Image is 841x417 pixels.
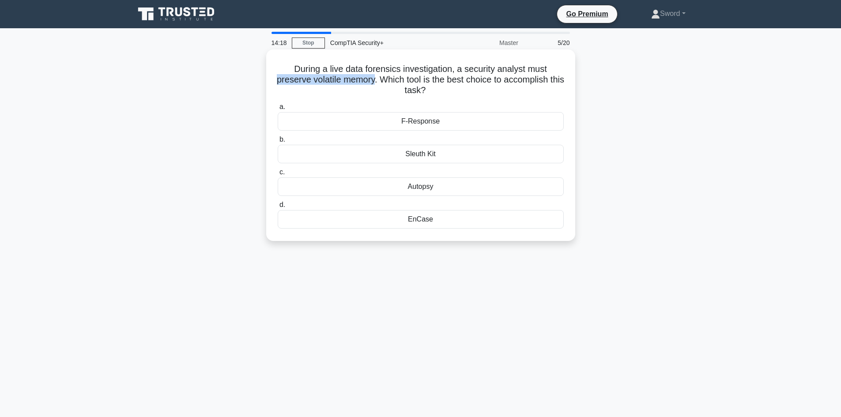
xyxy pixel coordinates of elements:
div: CompTIA Security+ [325,34,446,52]
div: Autopsy [278,177,564,196]
div: F-Response [278,112,564,131]
a: Sword [630,5,706,23]
a: Go Premium [561,8,613,19]
span: d. [279,201,285,208]
span: b. [279,135,285,143]
div: 5/20 [524,34,575,52]
a: Stop [292,38,325,49]
h5: During a live data forensics investigation, a security analyst must preserve volatile memory. Whi... [277,64,565,96]
span: a. [279,103,285,110]
div: Sleuth Kit [278,145,564,163]
div: 14:18 [266,34,292,52]
div: Master [446,34,524,52]
span: c. [279,168,285,176]
div: EnCase [278,210,564,229]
